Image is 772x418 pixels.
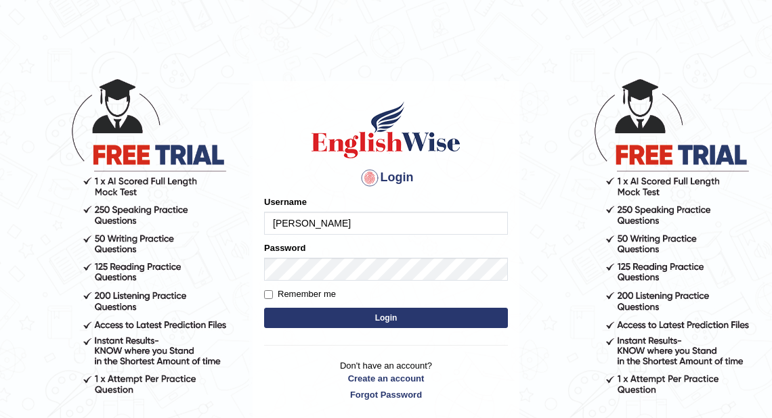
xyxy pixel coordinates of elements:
label: Password [264,241,305,254]
label: Username [264,195,307,208]
button: Login [264,308,508,328]
a: Forgot Password [264,388,508,401]
a: Create an account [264,372,508,385]
h4: Login [264,167,508,189]
img: Logo of English Wise sign in for intelligent practice with AI [309,99,463,160]
p: Don't have an account? [264,359,508,401]
label: Remember me [264,287,336,301]
input: Remember me [264,290,273,299]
